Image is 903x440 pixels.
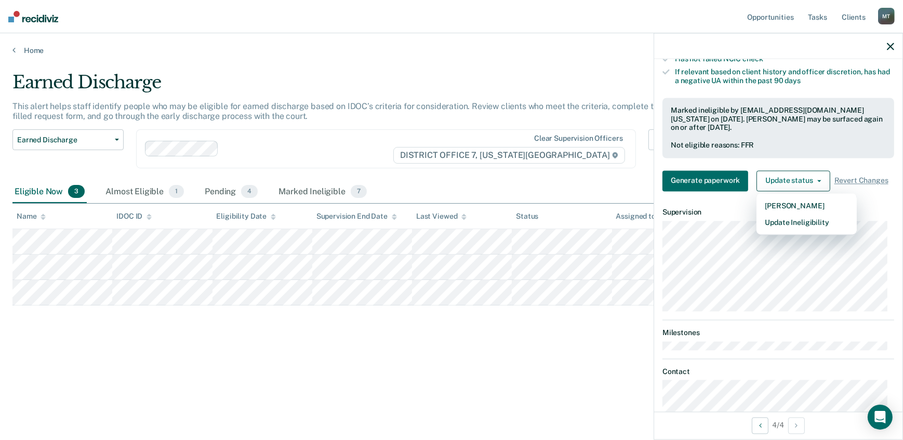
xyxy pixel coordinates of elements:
dt: Contact [662,367,894,376]
div: Marked Ineligible [276,181,369,204]
div: Almost Eligible [103,181,186,204]
div: Last Viewed [416,212,467,221]
div: If relevant based on client history and officer discretion, has had a negative UA within the past 90 [675,68,894,86]
div: Eligible Now [12,181,87,204]
a: Navigate to form link [662,170,752,191]
div: Marked ineligible by [EMAIL_ADDRESS][DOMAIN_NAME][US_STATE] on [DATE]. [PERSON_NAME] may be surfa... [671,106,886,132]
div: Name [17,212,46,221]
div: Assigned to [616,212,665,221]
p: This alert helps staff identify people who may be eligible for earned discharge based on IDOC’s c... [12,101,680,121]
div: M T [878,8,895,24]
span: 3 [68,185,85,198]
img: Recidiviz [8,11,58,22]
span: check [742,55,763,63]
div: Pending [203,181,260,204]
span: 1 [169,185,184,198]
span: days [785,76,800,85]
button: Next Opportunity [788,417,805,434]
span: DISTRICT OFFICE 7, [US_STATE][GEOGRAPHIC_DATA] [393,147,625,164]
span: 4 [241,185,258,198]
span: 7 [351,185,367,198]
div: 4 / 4 [654,411,902,439]
dt: Supervision [662,208,894,217]
button: Update Ineligibility [756,214,857,231]
button: [PERSON_NAME] [756,197,857,214]
span: Earned Discharge [17,136,111,144]
div: Open Intercom Messenger [868,405,893,430]
a: Home [12,46,891,55]
div: Clear supervision officers [534,134,622,143]
dt: Milestones [662,328,894,337]
div: IDOC ID [116,212,152,221]
div: Eligibility Date [217,212,276,221]
button: Update status [756,170,830,191]
button: Generate paperwork [662,170,748,191]
div: Has not failed NCIC [675,55,894,64]
div: Not eligible reasons: FFR [671,141,886,150]
div: Earned Discharge [12,72,690,101]
span: Revert Changes [834,177,888,185]
div: Status [516,212,538,221]
div: Supervision End Date [316,212,397,221]
button: Previous Opportunity [752,417,768,434]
